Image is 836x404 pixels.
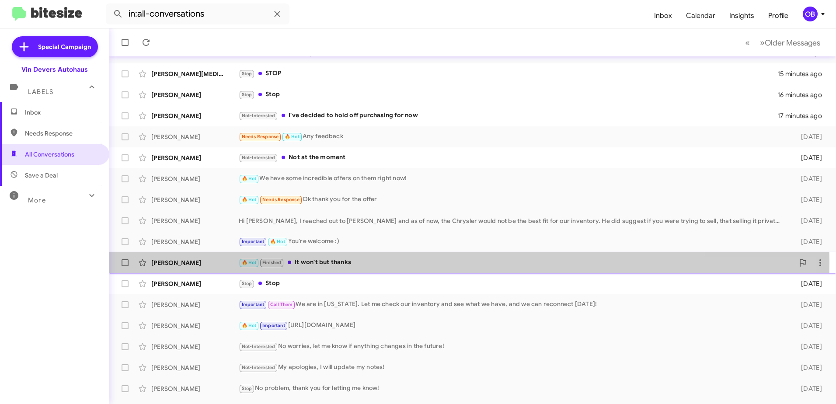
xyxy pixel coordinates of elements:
[151,279,239,288] div: [PERSON_NAME]
[760,37,765,48] span: »
[239,90,777,100] div: Stop
[25,171,58,180] span: Save a Deal
[765,38,820,48] span: Older Messages
[38,42,91,51] span: Special Campaign
[242,344,275,349] span: Not-Interested
[151,384,239,393] div: [PERSON_NAME]
[787,132,829,141] div: [DATE]
[151,216,239,225] div: [PERSON_NAME]
[262,323,285,328] span: Important
[239,237,787,247] div: You're welcome :)
[239,383,787,394] div: No problem, thank you for letting me know!
[151,111,239,120] div: [PERSON_NAME]
[787,300,829,309] div: [DATE]
[25,150,74,159] span: All Conversations
[242,197,257,202] span: 🔥 Hot
[745,37,750,48] span: «
[151,342,239,351] div: [PERSON_NAME]
[239,69,777,79] div: STOP
[242,260,257,265] span: 🔥 Hot
[25,108,99,117] span: Inbox
[151,363,239,372] div: [PERSON_NAME]
[262,197,300,202] span: Needs Response
[787,321,829,330] div: [DATE]
[270,239,285,244] span: 🔥 Hot
[270,302,293,307] span: Call Them
[151,195,239,204] div: [PERSON_NAME]
[239,341,787,352] div: No worries, let me know if anything changes in the future!
[803,7,818,21] div: OB
[151,91,239,99] div: [PERSON_NAME]
[740,34,755,52] button: Previous
[242,386,252,391] span: Stop
[242,176,257,181] span: 🔥 Hot
[777,70,829,78] div: 15 minutes ago
[755,34,826,52] button: Next
[285,134,300,139] span: 🔥 Hot
[777,91,829,99] div: 16 minutes ago
[151,132,239,141] div: [PERSON_NAME]
[787,216,829,225] div: [DATE]
[239,258,794,268] div: It won't but thanks
[679,3,722,28] a: Calendar
[239,174,787,184] div: We have some incredible offers on them right now!
[239,195,787,205] div: Ok thank you for the offer
[239,153,787,163] div: Not at the moment
[787,153,829,162] div: [DATE]
[242,239,265,244] span: Important
[242,134,279,139] span: Needs Response
[740,34,826,52] nav: Page navigation example
[722,3,761,28] a: Insights
[242,365,275,370] span: Not-Interested
[262,260,282,265] span: Finished
[242,92,252,98] span: Stop
[28,196,46,204] span: More
[151,174,239,183] div: [PERSON_NAME]
[151,70,239,78] div: [PERSON_NAME][MEDICAL_DATA]
[787,363,829,372] div: [DATE]
[242,302,265,307] span: Important
[242,71,252,77] span: Stop
[242,113,275,118] span: Not-Interested
[787,342,829,351] div: [DATE]
[787,195,829,204] div: [DATE]
[239,132,787,142] div: Any feedback
[151,153,239,162] div: [PERSON_NAME]
[239,111,777,121] div: I've decided to hold off purchasing for now
[239,320,787,331] div: [URL][DOMAIN_NAME]
[787,237,829,246] div: [DATE]
[777,111,829,120] div: 17 minutes ago
[242,323,257,328] span: 🔥 Hot
[151,300,239,309] div: [PERSON_NAME]
[21,65,88,74] div: Vin Devers Autohaus
[151,258,239,267] div: [PERSON_NAME]
[761,3,795,28] a: Profile
[25,129,99,138] span: Needs Response
[151,237,239,246] div: [PERSON_NAME]
[242,281,252,286] span: Stop
[242,155,275,160] span: Not-Interested
[239,362,787,373] div: My apologies, I will update my notes!
[239,216,787,225] div: Hi [PERSON_NAME], I reached out to [PERSON_NAME] and as of now, the Chrysler would not be the bes...
[106,3,289,24] input: Search
[787,384,829,393] div: [DATE]
[239,300,787,310] div: We are in [US_STATE]. Let me check our inventory and see what we have, and we can reconnect [DATE]!
[795,7,826,21] button: OB
[151,321,239,330] div: [PERSON_NAME]
[647,3,679,28] a: Inbox
[787,279,829,288] div: [DATE]
[787,174,829,183] div: [DATE]
[28,88,53,96] span: Labels
[12,36,98,57] a: Special Campaign
[239,279,787,289] div: Stop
